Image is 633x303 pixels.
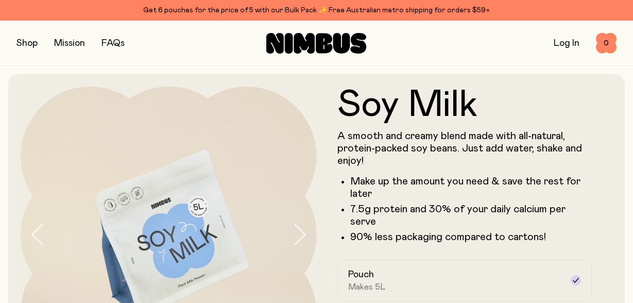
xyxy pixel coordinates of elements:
[54,39,85,48] a: Mission
[348,268,374,281] h2: Pouch
[350,175,592,200] li: Make up the amount you need & save the rest for later
[101,39,125,48] a: FAQs
[554,39,579,48] a: Log In
[596,33,617,54] button: 0
[337,130,592,167] p: A smooth and creamy blend made with all-natural, protein-packed soy beans. Just add water, shake ...
[350,231,592,243] p: 90% less packaging compared to cartons!
[350,203,592,228] li: 7.5g protein and 30% of your daily calcium per serve
[337,87,592,124] h1: Soy Milk
[348,282,386,292] span: Makes 5L
[16,4,617,16] div: Get 6 pouches for the price of 5 with our Bulk Pack ✨ Free Australian metro shipping for orders $59+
